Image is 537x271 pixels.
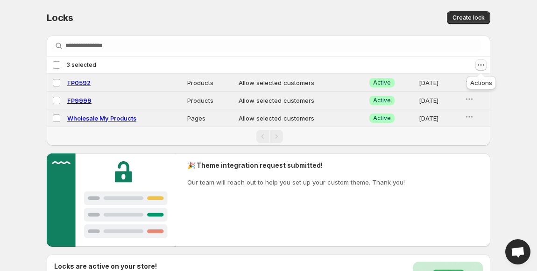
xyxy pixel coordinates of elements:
[67,114,136,122] a: Wholesale My Products
[67,61,96,69] span: 3 selected
[452,14,485,21] span: Create lock
[416,109,462,127] td: [DATE]
[184,74,235,92] td: Products
[236,74,367,92] td: Allow selected customers
[67,79,91,86] a: FP0592
[416,92,462,109] td: [DATE]
[416,74,462,92] td: [DATE]
[184,92,235,109] td: Products
[54,262,299,271] h2: Locks are active on your store!
[373,97,391,104] span: Active
[236,109,367,127] td: Allow selected customers
[447,11,490,24] button: Create lock
[47,153,176,247] img: Customer support
[505,239,530,264] div: Open chat
[187,161,405,170] h2: 🎉 Theme integration request submitted!
[373,79,391,86] span: Active
[47,12,73,23] span: Locks
[184,109,235,127] td: Pages
[187,178,405,187] p: Our team will reach out to help you set up your custom theme. Thank you!
[47,127,490,146] nav: Pagination
[236,92,367,109] td: Allow selected customers
[373,114,391,122] span: Active
[475,59,487,71] button: Actions
[67,97,92,104] a: FP9999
